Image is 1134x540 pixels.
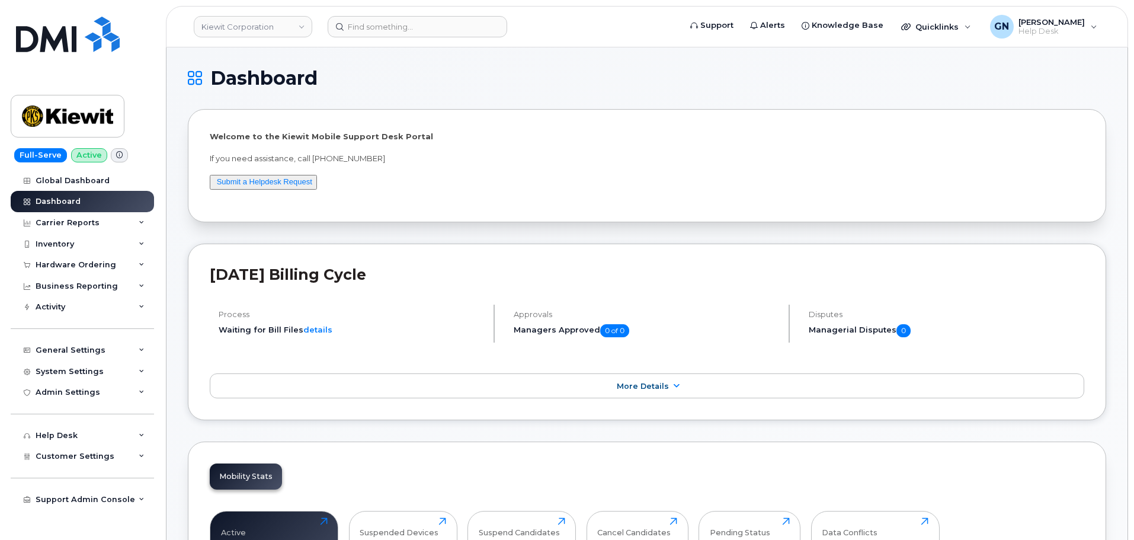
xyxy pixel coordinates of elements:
p: If you need assistance, call [PHONE_NUMBER] [210,153,1084,164]
span: 0 [896,324,911,337]
h4: Approvals [514,310,779,319]
a: details [303,325,332,334]
li: Waiting for Bill Files [219,324,483,335]
p: Welcome to the Kiewit Mobile Support Desk Portal [210,131,1084,142]
a: Submit a Helpdesk Request [217,177,312,186]
div: Cancel Candidates [597,517,671,537]
h2: [DATE] Billing Cycle [210,266,1084,283]
div: Data Conflicts [822,517,877,537]
div: Pending Status [710,517,770,537]
span: Dashboard [210,69,318,87]
button: Submit a Helpdesk Request [210,175,317,190]
div: Suspended Devices [360,517,438,537]
span: 0 of 0 [600,324,629,337]
span: More Details [617,382,669,391]
div: Active [221,517,246,537]
iframe: Messenger Launcher [1082,488,1125,531]
div: Suspend Candidates [479,517,560,537]
h4: Process [219,310,483,319]
h5: Managers Approved [514,324,779,337]
h5: Managerial Disputes [809,324,1084,337]
h4: Disputes [809,310,1084,319]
